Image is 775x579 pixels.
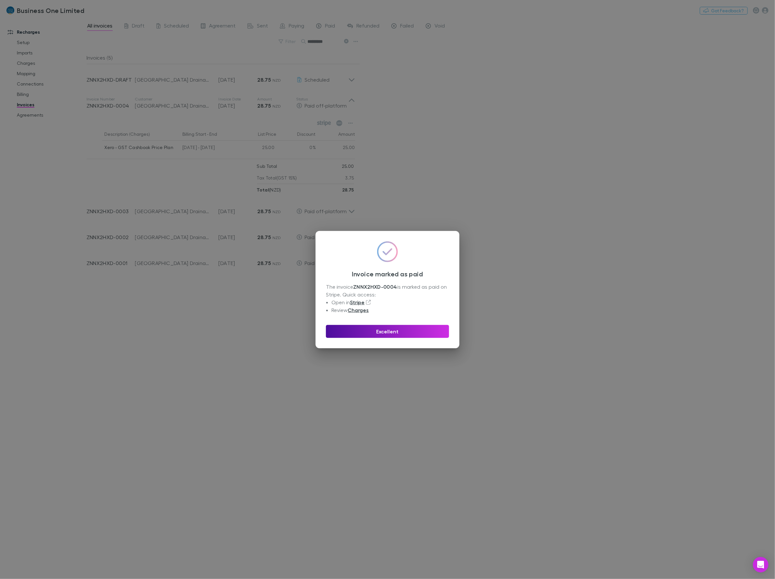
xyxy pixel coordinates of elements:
img: svg%3e [377,241,398,262]
div: The invoice is marked as paid on Stripe. Quick access: [326,283,449,314]
strong: ZNNX2HXD-0004 [353,284,397,290]
h3: Invoice marked as paid [326,270,449,278]
a: Charges [348,307,369,313]
button: Excellent [326,325,449,338]
li: Review [332,306,449,314]
li: Open in [332,298,449,306]
a: Stripe [350,299,365,306]
div: Open Intercom Messenger [753,557,769,573]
